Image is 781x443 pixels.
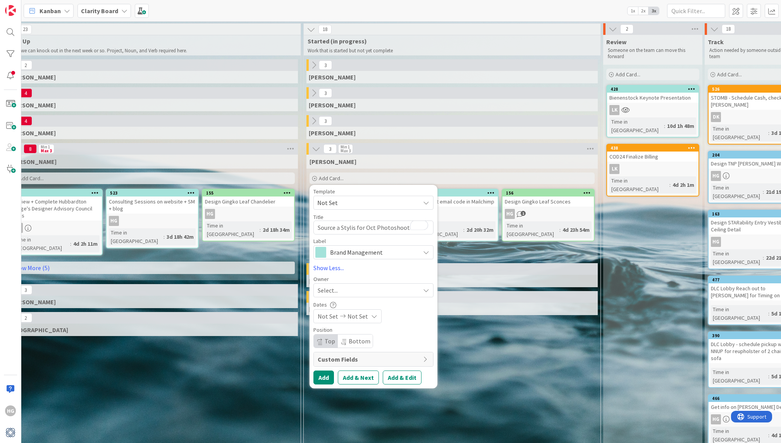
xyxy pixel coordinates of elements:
[317,198,414,208] span: Not Set
[10,190,102,221] div: 468Review + Complete Hubbardton Forge's Designer Advisory Council Recs
[406,209,498,219] div: HG
[107,216,198,226] div: HG
[318,355,419,364] span: Custom Fields
[323,144,337,153] span: 3
[607,93,698,103] div: Bienenstock Keynote Presentation
[319,116,332,126] span: 3
[505,221,559,238] div: Time in [GEOGRAPHIC_DATA]
[559,226,561,234] span: :
[763,253,764,262] span: :
[609,105,619,115] div: LK
[313,214,323,221] label: Title
[708,38,724,46] span: Track
[608,47,698,60] p: Someone on the team can move this forward
[10,189,103,255] a: 468Review + Complete Hubbardton Forge's Designer Advisory Council RecsHGTime in [GEOGRAPHIC_DATA]...
[768,129,769,137] span: :
[203,190,294,207] div: 155Design Gingko Leaf Chandelier
[349,337,370,345] span: Bottom
[203,197,294,207] div: Design Gingko Leaf Chandelier
[607,145,698,152] div: 438
[19,60,32,70] span: 2
[313,371,334,384] button: Add
[9,101,56,109] span: Lisa T.
[711,183,763,200] div: Time in [GEOGRAPHIC_DATA]
[13,235,70,252] div: Time in [GEOGRAPHIC_DATA]
[313,263,434,272] a: Show Less...
[308,37,591,45] span: Started (in progress)
[40,6,61,16] span: Kanban
[763,188,764,196] span: :
[506,190,594,196] div: 156
[341,149,351,153] div: Max 3
[502,190,594,197] div: 156
[313,302,327,307] span: Dates
[5,405,16,416] div: HG
[410,190,498,196] div: 529
[81,7,118,15] b: Clarity Board
[309,101,356,109] span: Lisa T.
[107,197,198,214] div: Consulting Sessions on website + SM + blog
[10,262,295,274] a: Show More (5)
[5,427,16,438] img: avatar
[5,5,16,16] img: Visit kanbanzone.com
[667,4,725,18] input: Quick Filter...
[611,86,698,92] div: 428
[19,285,32,295] span: 3
[10,190,102,197] div: 468
[406,189,499,241] a: 529Fix Blog Post email code in MailchimpHGTime in [GEOGRAPHIC_DATA]:2d 20h 32m
[9,298,56,306] span: Philip
[711,112,721,122] div: DK
[41,145,50,149] div: Min 1
[717,71,742,78] span: Add Card...
[711,368,768,385] div: Time in [GEOGRAPHIC_DATA]
[711,124,768,141] div: Time in [GEOGRAPHIC_DATA]
[611,145,698,151] div: 438
[768,431,769,440] span: :
[628,7,638,15] span: 1x
[70,240,71,248] span: :
[464,226,495,234] div: 2d 20h 32m
[313,189,335,194] span: Template
[768,372,769,381] span: :
[406,190,498,197] div: 529
[163,233,165,241] span: :
[309,305,368,313] span: Devon
[110,190,198,196] div: 523
[502,209,594,219] div: HG
[309,277,356,285] span: Philip
[19,313,32,322] span: 2
[711,414,721,424] div: HG
[203,209,294,219] div: HG
[261,226,292,234] div: 2d 18h 34m
[106,189,199,248] a: 523Consulting Sessions on website + SM + blogHGTime in [GEOGRAPHIC_DATA]:3d 18h 42m
[616,71,640,78] span: Add Card...
[607,86,698,103] div: 428Bienenstock Keynote Presentation
[14,190,102,196] div: 468
[205,209,215,219] div: HG
[313,276,329,282] span: Owner
[607,86,698,93] div: 428
[19,116,32,126] span: 4
[325,337,335,345] span: Top
[341,145,350,149] div: Min 1
[9,73,56,81] span: Gina
[205,221,260,238] div: Time in [GEOGRAPHIC_DATA]
[202,189,295,241] a: 155Design Gingko Leaf ChandelierHGTime in [GEOGRAPHIC_DATA]:2d 18h 34m
[620,24,633,34] span: 2
[8,48,291,54] p: Cards we can knock out in the next week or so. Project, Noun, and Verb required here.
[107,190,198,197] div: 523
[41,149,52,153] div: Max 3
[638,7,649,15] span: 2x
[606,38,626,46] span: Review
[319,88,332,98] span: 3
[71,240,100,248] div: 4d 2h 11m
[165,233,196,241] div: 3d 18h 42m
[24,144,37,153] span: 8
[607,152,698,162] div: COD24 Finalize Billing
[711,171,721,181] div: HG
[19,88,32,98] span: 4
[609,117,664,134] div: Time in [GEOGRAPHIC_DATA]
[313,238,326,244] span: Label
[318,286,338,295] span: Select...
[711,305,768,322] div: Time in [GEOGRAPHIC_DATA]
